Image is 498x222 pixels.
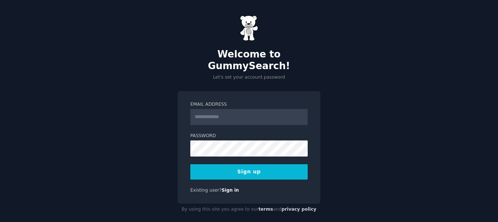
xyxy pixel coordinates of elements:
a: Sign in [222,188,239,193]
label: Email Address [190,101,308,108]
a: privacy policy [281,207,316,212]
img: Gummy Bear [240,15,258,41]
label: Password [190,133,308,139]
span: Existing user? [190,188,222,193]
div: By using this site you agree to our and [178,204,320,215]
a: terms [258,207,273,212]
h2: Welcome to GummySearch! [178,49,320,72]
button: Sign up [190,164,308,180]
p: Let's set your account password [178,74,320,81]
